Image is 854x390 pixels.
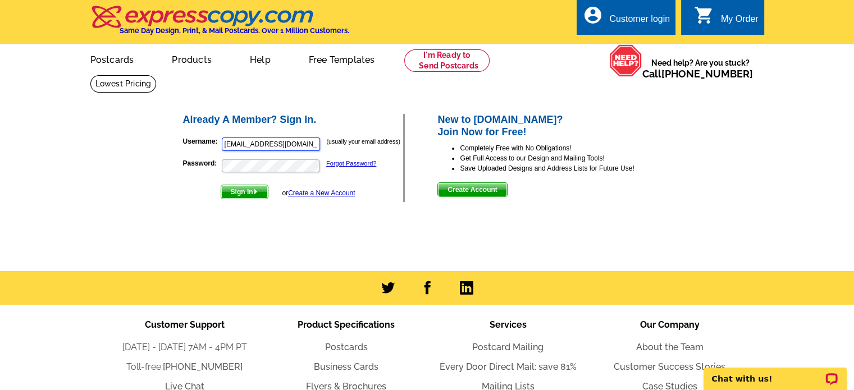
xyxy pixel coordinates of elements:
span: Call [642,68,753,80]
a: Business Cards [314,361,378,372]
a: Postcard Mailing [472,342,544,352]
div: My Order [721,14,759,30]
li: Completely Free with No Obligations! [460,143,673,153]
h2: New to [DOMAIN_NAME]? Join Now for Free! [437,114,673,138]
a: Free Templates [291,45,393,72]
button: Sign In [221,185,268,199]
h2: Already A Member? Sign In. [183,114,404,126]
div: or [282,188,355,198]
span: Need help? Are you stuck? [642,57,759,80]
label: Username: [183,136,221,146]
div: Customer login [609,14,670,30]
i: account_circle [582,5,602,25]
iframe: LiveChat chat widget [696,355,854,390]
a: [PHONE_NUMBER] [661,68,753,80]
i: shopping_cart [694,5,714,25]
li: [DATE] - [DATE] 7AM - 4PM PT [104,341,266,354]
li: Toll-free: [104,360,266,374]
a: [PHONE_NUMBER] [163,361,243,372]
a: Help [232,45,289,72]
a: Postcards [72,45,152,72]
img: button-next-arrow-white.png [253,189,258,194]
img: help [609,44,642,77]
span: Product Specifications [298,319,395,330]
a: Create a New Account [288,189,355,197]
a: About the Team [636,342,704,352]
a: account_circle Customer login [582,12,670,26]
button: Create Account [437,182,507,197]
a: shopping_cart My Order [694,12,759,26]
span: Customer Support [145,319,225,330]
a: Customer Success Stories [614,361,725,372]
a: Products [154,45,230,72]
small: (usually your email address) [327,138,400,145]
a: Same Day Design, Print, & Mail Postcards. Over 1 Million Customers. [90,13,349,35]
h4: Same Day Design, Print, & Mail Postcards. Over 1 Million Customers. [120,26,349,35]
li: Get Full Access to our Design and Mailing Tools! [460,153,673,163]
span: Services [490,319,527,330]
a: Every Door Direct Mail: save 81% [440,361,577,372]
span: Our Company [640,319,700,330]
a: Forgot Password? [326,160,376,167]
li: Save Uploaded Designs and Address Lists for Future Use! [460,163,673,173]
a: Postcards [325,342,368,352]
label: Password: [183,158,221,168]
